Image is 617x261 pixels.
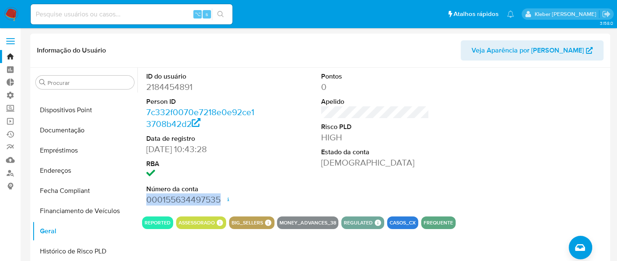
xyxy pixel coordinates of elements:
[194,10,200,18] span: ⌥
[321,148,429,157] dt: Estado da conta
[146,143,254,155] dd: [DATE] 10:43:28
[47,79,131,87] input: Procurar
[602,10,611,18] a: Sair
[321,81,429,93] dd: 0
[146,159,254,169] dt: RBA
[146,72,254,81] dt: ID do usuário
[32,181,137,201] button: Fecha Compliant
[212,8,229,20] button: search-icon
[146,97,254,106] dt: Person ID
[32,100,137,120] button: Dispositivos Point
[32,201,137,221] button: Financiamento de Veículos
[321,122,429,132] dt: Risco PLD
[146,194,254,206] dd: 000155634497535
[32,221,137,241] button: Geral
[454,10,498,18] span: Atalhos rápidos
[39,79,46,86] button: Procurar
[32,120,137,140] button: Documentação
[32,161,137,181] button: Endereços
[32,140,137,161] button: Empréstimos
[37,46,106,55] h1: Informação do Usuário
[321,72,429,81] dt: Pontos
[321,157,429,169] dd: [DEMOGRAPHIC_DATA]
[146,106,254,130] a: 7c332f0070e7218e0e92ce13708b42d2
[146,185,254,194] dt: Número da conta
[507,11,514,18] a: Notificações
[321,97,429,106] dt: Apelido
[534,10,599,18] p: kleber.bueno@mercadolivre.com
[31,9,232,20] input: Pesquise usuários ou casos...
[206,10,208,18] span: s
[146,81,254,93] dd: 2184454891
[146,134,254,143] dt: Data de registro
[321,132,429,143] dd: HIGH
[472,40,584,61] span: Veja Aparência por [PERSON_NAME]
[461,40,604,61] button: Veja Aparência por [PERSON_NAME]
